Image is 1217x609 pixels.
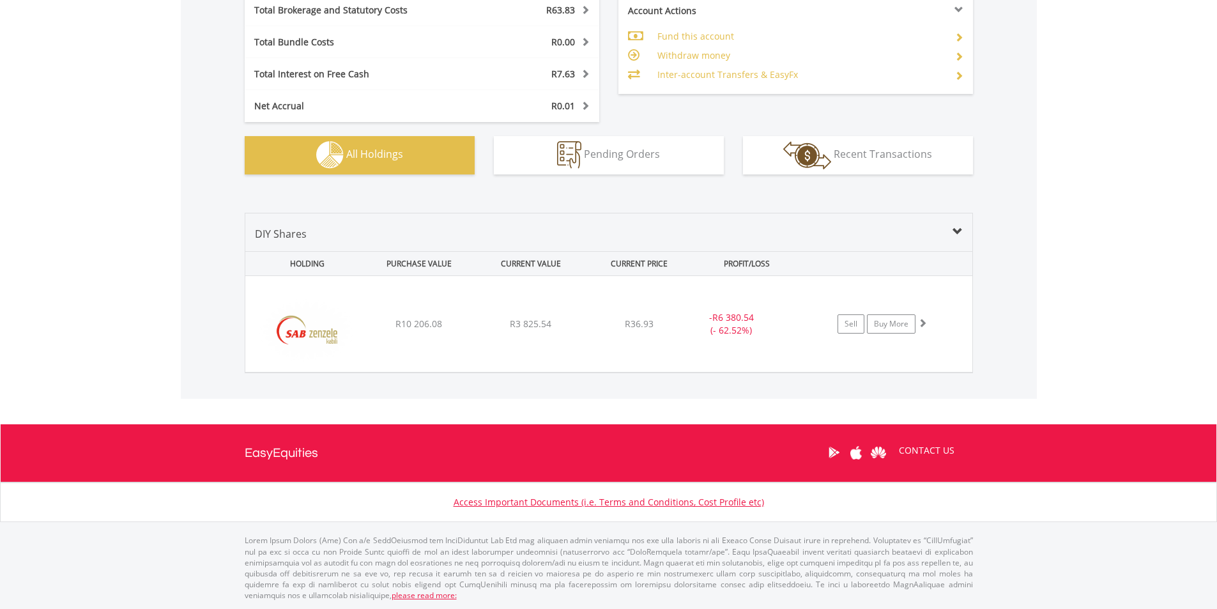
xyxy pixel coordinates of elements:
[551,100,575,112] span: R0.01
[255,227,307,241] span: DIY Shares
[783,141,831,169] img: transactions-zar-wht.png
[392,590,457,601] a: please read more:
[246,252,362,275] div: HOLDING
[657,46,944,65] td: Withdraw money
[684,311,780,337] div: - (- 62.52%)
[245,36,452,49] div: Total Bundle Costs
[657,27,944,46] td: Fund this account
[551,68,575,80] span: R7.63
[618,4,796,17] div: Account Actions
[477,252,586,275] div: CURRENT VALUE
[245,136,475,174] button: All Holdings
[834,147,932,161] span: Recent Transactions
[551,36,575,48] span: R0.00
[890,433,963,468] a: CONTACT US
[365,252,474,275] div: PURCHASE VALUE
[252,292,362,369] img: EQU.ZA.SZK.png
[316,141,344,169] img: holdings-wht.png
[245,535,973,601] p: Lorem Ipsum Dolors (Ame) Con a/e SeddOeiusmod tem InciDiduntut Lab Etd mag aliquaen admin veniamq...
[868,433,890,472] a: Huawei
[346,147,403,161] span: All Holdings
[823,433,845,472] a: Google Play
[657,65,944,84] td: Inter-account Transfers & EasyFx
[584,147,660,161] span: Pending Orders
[245,68,452,81] div: Total Interest on Free Cash
[454,496,764,508] a: Access Important Documents (i.e. Terms and Conditions, Cost Profile etc)
[557,141,581,169] img: pending_instructions-wht.png
[712,311,754,323] span: R6 380.54
[546,4,575,16] span: R63.83
[588,252,689,275] div: CURRENT PRICE
[845,433,868,472] a: Apple
[245,100,452,112] div: Net Accrual
[867,314,915,334] a: Buy More
[510,318,551,330] span: R3 825.54
[245,4,452,17] div: Total Brokerage and Statutory Costs
[693,252,802,275] div: PROFIT/LOSS
[743,136,973,174] button: Recent Transactions
[625,318,654,330] span: R36.93
[245,424,318,482] a: EasyEquities
[494,136,724,174] button: Pending Orders
[395,318,442,330] span: R10 206.08
[838,314,864,334] a: Sell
